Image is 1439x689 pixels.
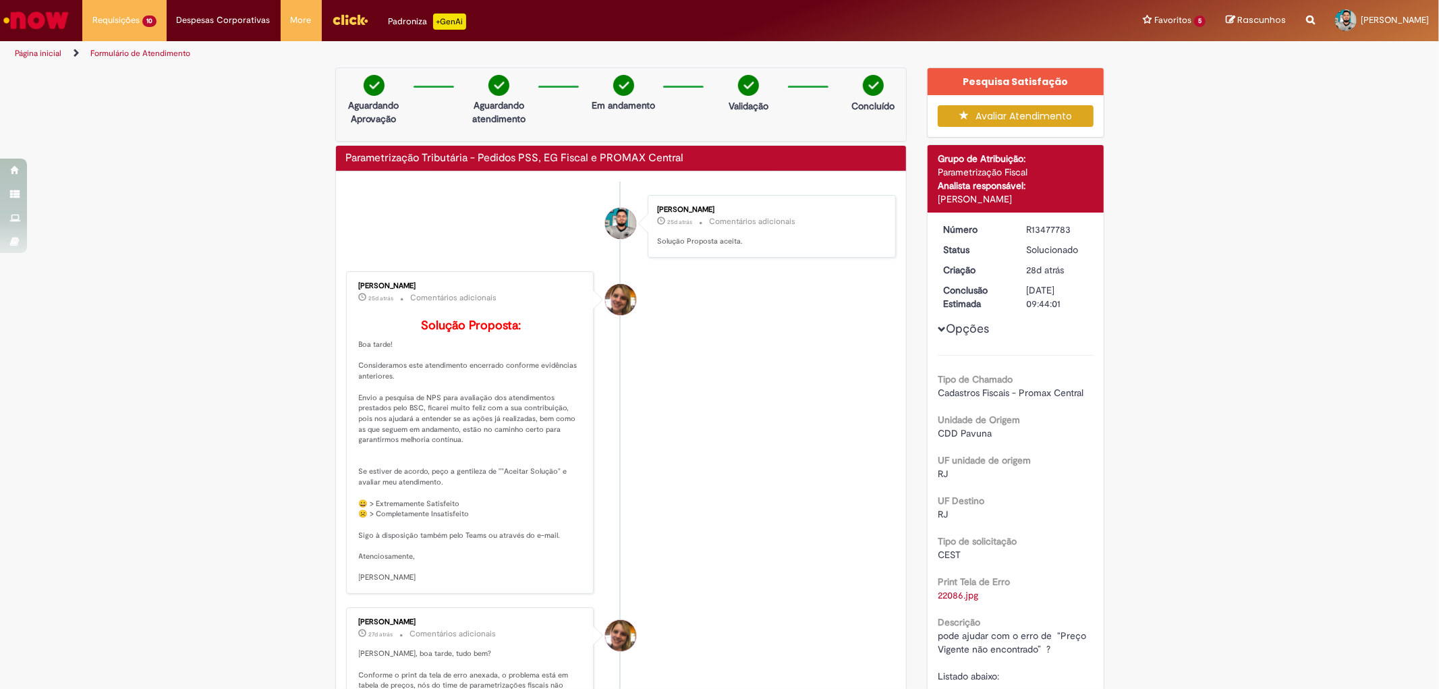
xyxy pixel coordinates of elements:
[411,292,497,304] small: Comentários adicionais
[1026,264,1064,276] span: 28d atrás
[341,99,407,126] p: Aguardando Aprovação
[1194,16,1206,27] span: 5
[938,387,1083,399] span: Cadastros Fiscais - Promax Central
[1026,264,1064,276] time: 03/09/2025 15:32:29
[938,454,1031,466] b: UF unidade de origem
[938,576,1010,588] b: Print Tela de Erro
[1361,14,1429,26] span: [PERSON_NAME]
[657,236,882,247] p: Solução Proposta aceita.
[1026,283,1089,310] div: [DATE] 09:44:01
[938,414,1020,426] b: Unidade de Origem
[332,9,368,30] img: click_logo_yellow_360x200.png
[291,13,312,27] span: More
[657,206,882,214] div: [PERSON_NAME]
[938,165,1094,179] div: Parametrização Fiscal
[1026,223,1089,236] div: R13477783
[938,549,961,561] span: CEST
[369,294,394,302] time: 05/09/2025 17:29:23
[933,243,1016,256] dt: Status
[851,99,895,113] p: Concluído
[938,468,948,480] span: RJ
[938,427,992,439] span: CDD Pavuna
[346,153,684,165] h2: Parametrização Tributária - Pedidos PSS, EG Fiscal e PROMAX Central Histórico de tíquete
[938,373,1013,385] b: Tipo de Chamado
[613,75,634,96] img: check-circle-green.png
[369,630,393,638] span: 27d atrás
[938,179,1094,192] div: Analista responsável:
[177,13,271,27] span: Despesas Corporativas
[605,620,636,651] div: Gabriele Trancolin
[466,99,532,126] p: Aguardando atendimento
[1226,14,1286,27] a: Rascunhos
[938,152,1094,165] div: Grupo de Atribuição:
[605,208,636,239] div: Daniel Gigot De Sousa
[933,283,1016,310] dt: Conclusão Estimada
[738,75,759,96] img: check-circle-green.png
[938,589,978,601] a: Download de 22086.jpg
[92,13,140,27] span: Requisições
[938,495,984,507] b: UF Destino
[938,105,1094,127] button: Avaliar Atendimento
[364,75,385,96] img: check-circle-green.png
[1154,13,1191,27] span: Favoritos
[433,13,466,30] p: +GenAi
[359,319,584,583] p: Boa tarde! Consideramos este atendimento encerrado conforme evidências anteriores. Envio a pesqui...
[709,216,795,227] small: Comentários adicionais
[1026,263,1089,277] div: 03/09/2025 15:32:29
[863,75,884,96] img: check-circle-green.png
[938,616,980,628] b: Descrição
[1026,243,1089,256] div: Solucionado
[142,16,157,27] span: 10
[938,535,1017,547] b: Tipo de solicitação
[938,192,1094,206] div: [PERSON_NAME]
[605,284,636,315] div: Gabriele Trancolin
[729,99,768,113] p: Validação
[1,7,71,34] img: ServiceNow
[359,618,584,626] div: [PERSON_NAME]
[369,630,393,638] time: 03/09/2025 16:48:33
[933,223,1016,236] dt: Número
[15,48,61,59] a: Página inicial
[410,628,497,640] small: Comentários adicionais
[667,218,692,226] time: 06/09/2025 14:26:07
[389,13,466,30] div: Padroniza
[592,99,655,112] p: Em andamento
[488,75,509,96] img: check-circle-green.png
[933,263,1016,277] dt: Criação
[90,48,190,59] a: Formulário de Atendimento
[421,318,521,333] b: Solução Proposta:
[359,282,584,290] div: [PERSON_NAME]
[1237,13,1286,26] span: Rascunhos
[928,68,1104,95] div: Pesquisa Satisfação
[938,508,948,520] span: RJ
[667,218,692,226] span: 25d atrás
[369,294,394,302] span: 25d atrás
[10,41,949,66] ul: Trilhas de página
